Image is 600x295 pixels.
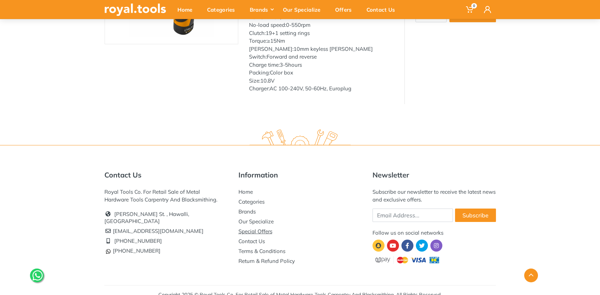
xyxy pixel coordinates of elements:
[114,237,162,244] a: [PHONE_NUMBER]
[278,2,330,17] div: Our Specialize
[238,198,265,205] a: Categories
[104,4,166,16] img: royal.tools Logo
[249,130,351,149] img: royal.tools Logo
[372,229,496,237] div: Follow us on social networks
[238,238,265,245] a: Contact Us
[245,2,278,17] div: Brands
[372,188,496,204] div: Subscribe our newsletter to receive the latest news and exclusive offers.
[471,3,477,8] span: 0
[330,2,362,17] div: Offers
[104,171,228,179] h5: Contact Us
[238,208,256,215] a: Brands
[238,171,362,179] h5: Information
[104,226,228,236] li: [EMAIL_ADDRESS][DOMAIN_NAME]
[202,2,245,17] div: Categories
[238,188,253,195] a: Home
[455,209,496,222] button: Subscribe
[238,218,274,225] a: Our Specialize
[104,188,228,204] div: Royal Tools Co. For Retail Sale of Metal Hardware Tools Carpentry And Blacksmithing.
[238,228,272,235] a: Special Offers
[238,248,285,254] a: Terms & Conditions
[104,211,189,224] a: [PERSON_NAME] St. , Hawalli, [GEOGRAPHIC_DATA]
[104,247,160,254] a: [PHONE_NUMBER]
[372,209,453,222] input: Email Address...
[372,255,443,265] img: upay.png
[238,258,295,264] a: Return & Refund Policy
[362,2,405,17] div: Contact Us
[172,2,202,17] div: Home
[372,171,496,179] h5: Newsletter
